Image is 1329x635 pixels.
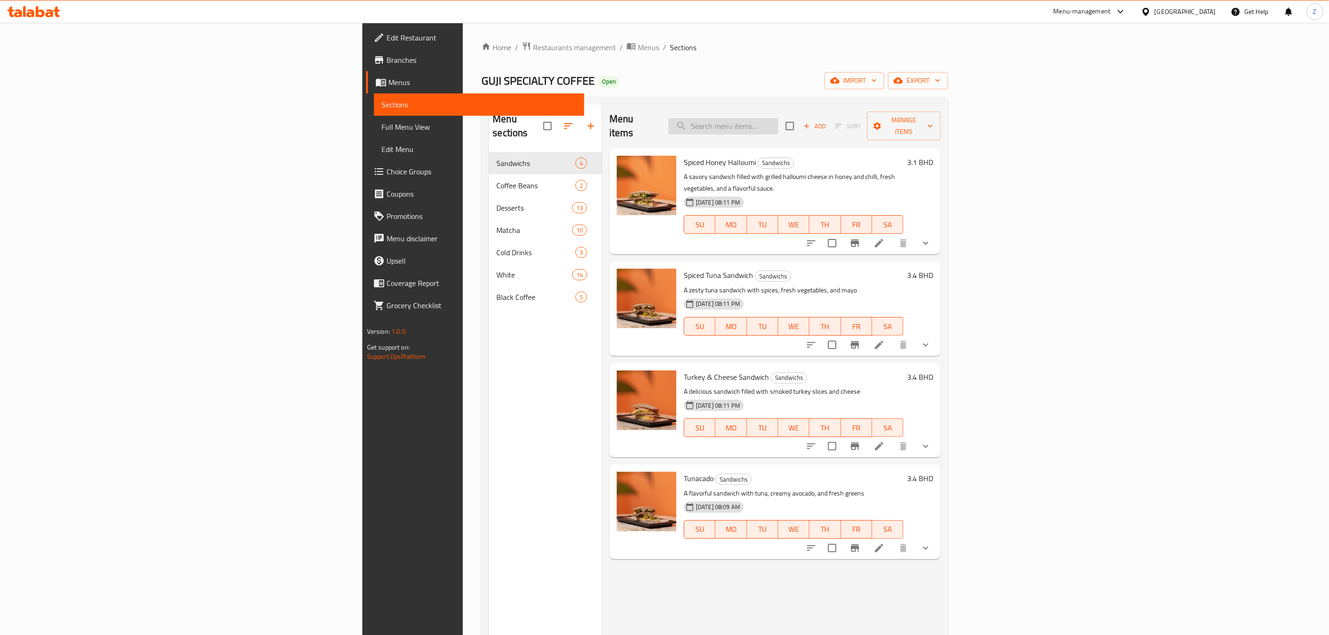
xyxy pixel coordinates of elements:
span: TU [751,218,775,232]
button: FR [841,317,872,336]
button: SU [684,317,715,336]
span: Select section [780,116,800,136]
div: Coffee Beans2 [489,174,602,197]
div: items [575,158,587,169]
button: WE [778,520,809,539]
h6: 3.4 BHD [907,269,933,282]
span: 10 [573,226,587,235]
span: Coverage Report [387,278,577,289]
nav: breadcrumb [481,41,948,53]
span: [DATE] 08:09 AM [692,503,744,511]
span: SA [876,421,900,435]
a: Support.OpsPlatform [367,351,426,363]
button: export [888,72,948,89]
svg: Show Choices [920,441,931,452]
span: Sections [670,42,696,53]
button: sort-choices [800,334,822,356]
a: Coverage Report [366,272,584,294]
li: / [663,42,666,53]
div: White14 [489,264,602,286]
span: import [832,75,877,86]
span: Menus [388,77,577,88]
div: items [575,247,587,258]
button: MO [715,418,747,437]
span: SA [876,218,900,232]
button: FR [841,215,872,234]
span: Edit Menu [381,144,577,155]
button: WE [778,418,809,437]
img: Spiced Tuna Sandwich [617,269,676,328]
a: Choice Groups [366,160,584,183]
span: WE [782,218,806,232]
span: SU [688,421,712,435]
span: MO [719,320,743,333]
span: 2 [576,181,587,190]
span: Add [802,121,827,132]
button: TU [747,215,778,234]
span: Spiced Honey Halloumi [684,155,756,169]
span: SA [876,320,900,333]
span: Version: [367,325,390,337]
button: show more [915,537,937,559]
span: Coupons [387,188,577,199]
a: Promotions [366,205,584,227]
span: Sandwichs [755,271,791,282]
svg: Show Choices [920,542,931,554]
button: Branch-specific-item [844,334,866,356]
span: TH [813,421,837,435]
button: SU [684,520,715,539]
h6: 3.4 BHD [907,472,933,485]
span: TU [751,523,775,536]
button: Add [800,119,829,133]
span: Choice Groups [387,166,577,177]
span: Select section first [829,119,867,133]
span: Select to update [822,335,842,355]
span: Get support on: [367,341,410,353]
div: Open [598,76,620,87]
span: FR [845,421,868,435]
span: Menu disclaimer [387,233,577,244]
button: Branch-specific-item [844,537,866,559]
div: Matcha10 [489,219,602,241]
button: TU [747,317,778,336]
span: Sandwichs [758,158,794,168]
span: MO [719,218,743,232]
button: sort-choices [800,537,822,559]
a: Coupons [366,183,584,205]
button: MO [715,520,747,539]
a: Edit menu item [874,238,885,249]
span: [DATE] 08:11 PM [692,299,744,308]
div: Coffee Beans [496,180,575,191]
img: Tunacado [617,472,676,531]
span: Sandwichs [771,372,807,383]
span: 3 [576,248,587,257]
span: Cold Drinks [496,247,575,258]
button: Manage items [867,112,941,140]
img: Turkey & Cheese Sandwich [617,370,676,430]
div: [GEOGRAPHIC_DATA] [1155,7,1216,17]
span: Menus [638,42,659,53]
span: Promotions [387,211,577,222]
li: / [620,42,623,53]
span: Add item [800,119,829,133]
span: Manage items [875,114,933,138]
a: Edit Restaurant [366,26,584,49]
button: SA [872,317,903,336]
span: Black Coffee [496,291,575,303]
span: Matcha [496,225,572,236]
a: Edit menu item [874,339,885,351]
svg: Show Choices [920,238,931,249]
a: Branches [366,49,584,71]
div: Sandwichs [771,372,807,384]
div: items [572,225,587,236]
span: Select all sections [538,116,557,136]
button: MO [715,317,747,336]
span: Edit Restaurant [387,32,577,43]
p: A flavorful sandwich with tuna, creamy avocado, and fresh greens [684,488,903,499]
span: SA [876,523,900,536]
span: WE [782,523,806,536]
button: import [825,72,884,89]
span: 13 [573,204,587,212]
button: SA [872,520,903,539]
div: Sandwichs [715,474,752,485]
